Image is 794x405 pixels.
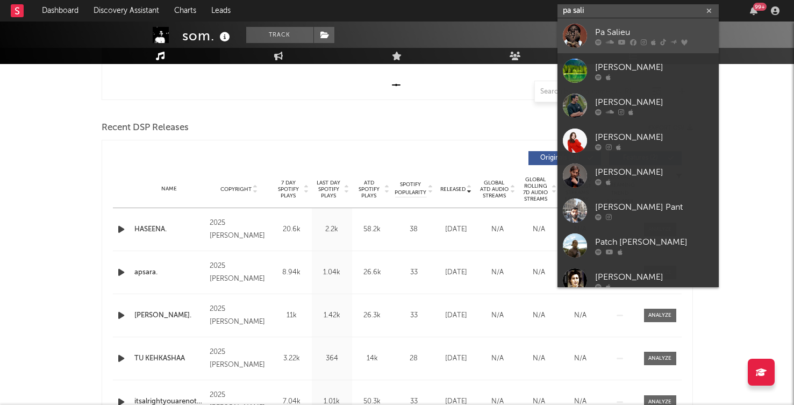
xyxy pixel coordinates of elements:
[210,346,268,372] div: 2025 [PERSON_NAME]
[134,224,205,235] a: HASEENA.
[210,217,268,243] div: 2025 [PERSON_NAME]
[557,53,719,88] a: [PERSON_NAME]
[274,180,303,199] span: 7 Day Spotify Plays
[274,353,309,364] div: 3.22k
[480,224,516,235] div: N/A
[535,155,585,161] span: Originals ( 14 )
[595,26,713,39] div: Pa Salieu
[480,310,516,321] div: N/A
[438,267,474,278] div: [DATE]
[562,353,598,364] div: N/A
[182,27,233,45] div: som.
[355,267,390,278] div: 26.6k
[521,310,557,321] div: N/A
[102,122,189,134] span: Recent DSP Releases
[562,310,598,321] div: N/A
[395,267,433,278] div: 33
[595,131,713,144] div: [PERSON_NAME]
[395,353,433,364] div: 28
[220,186,252,193] span: Copyright
[528,151,601,165] button: Originals(14)
[521,176,550,202] span: Global Rolling 7D Audio Streams
[557,88,719,123] a: [PERSON_NAME]
[557,158,719,193] a: [PERSON_NAME]
[134,310,205,321] a: [PERSON_NAME].
[750,6,757,15] button: 99+
[395,224,433,235] div: 38
[274,224,309,235] div: 20.6k
[753,3,767,11] div: 99 +
[246,27,313,43] button: Track
[557,18,719,53] a: Pa Salieu
[595,271,713,283] div: [PERSON_NAME]
[557,123,719,158] a: [PERSON_NAME]
[314,180,343,199] span: Last Day Spotify Plays
[355,310,390,321] div: 26.3k
[395,310,433,321] div: 33
[134,353,205,364] a: TU KEHKASHAA
[438,224,474,235] div: [DATE]
[355,224,390,235] div: 58.2k
[595,96,713,109] div: [PERSON_NAME]
[395,181,426,197] span: Spotify Popularity
[557,193,719,228] a: [PERSON_NAME] Pant
[314,267,349,278] div: 1.04k
[134,267,205,278] a: apsara.
[314,224,349,235] div: 2.2k
[595,61,713,74] div: [PERSON_NAME]
[438,310,474,321] div: [DATE]
[480,180,509,199] span: Global ATD Audio Streams
[314,310,349,321] div: 1.42k
[557,263,719,298] a: [PERSON_NAME]
[438,353,474,364] div: [DATE]
[355,180,383,199] span: ATD Spotify Plays
[521,353,557,364] div: N/A
[535,88,648,96] input: Search by song name or URL
[274,310,309,321] div: 11k
[480,353,516,364] div: N/A
[480,267,516,278] div: N/A
[557,4,719,18] input: Search for artists
[314,353,349,364] div: 364
[521,224,557,235] div: N/A
[274,267,309,278] div: 8.94k
[355,353,390,364] div: 14k
[210,303,268,329] div: 2025 [PERSON_NAME]
[595,201,713,214] div: [PERSON_NAME] Pant
[210,260,268,286] div: 2025 [PERSON_NAME]
[557,228,719,263] a: Patch [PERSON_NAME]
[440,186,466,193] span: Released
[595,236,713,248] div: Patch [PERSON_NAME]
[134,185,205,193] div: Name
[595,166,713,179] div: [PERSON_NAME]
[521,267,557,278] div: N/A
